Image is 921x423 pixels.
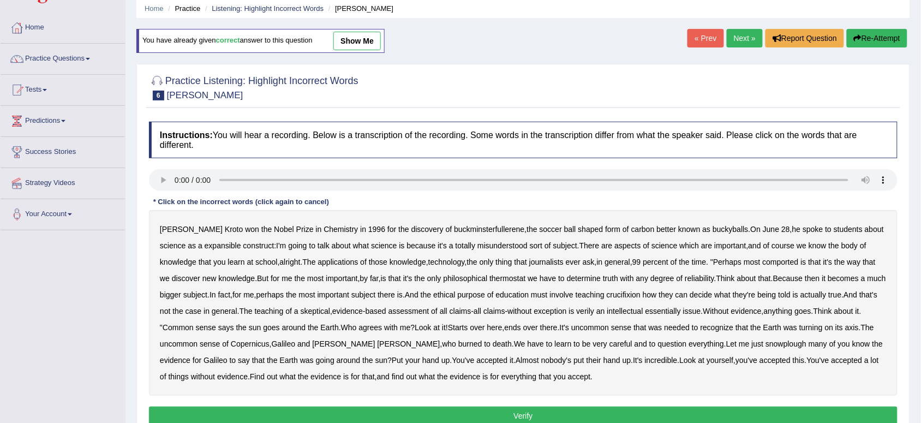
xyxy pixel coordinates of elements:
[564,225,576,234] b: ball
[421,290,431,299] b: the
[477,241,528,250] b: misunderstood
[384,323,398,332] b: with
[529,258,564,266] b: journalists
[514,339,525,348] b: We
[540,323,558,332] b: there
[205,241,241,250] b: expansible
[530,241,542,250] b: sort
[505,323,521,332] b: ends
[716,274,735,283] b: Think
[218,290,231,299] b: fact
[1,75,125,102] a: Tests
[470,323,485,332] b: over
[188,241,196,250] b: as
[715,290,731,299] b: what
[149,210,898,396] div: , . , : . , , . , , , , . " . , , . . . , , . . . , - - - . , . . " . ? ! , . . , , . . ? . . . ....
[632,258,641,266] b: 99
[202,274,217,283] b: new
[865,225,884,234] b: about
[165,3,200,14] li: Practice
[675,290,688,299] b: can
[353,241,369,250] b: what
[388,274,401,283] b: that
[829,290,842,299] b: true
[566,258,581,266] b: ever
[620,274,634,283] b: with
[480,258,494,266] b: only
[822,274,826,283] b: it
[360,274,368,283] b: by
[196,323,216,332] b: sense
[793,290,798,299] b: is
[199,258,211,266] b: that
[236,323,247,332] b: the
[160,241,186,250] b: science
[835,323,843,332] b: its
[779,290,791,299] b: told
[800,290,826,299] b: actually
[690,290,712,299] b: decide
[333,32,381,50] a: show me
[607,307,643,315] b: intellectual
[307,274,324,283] b: most
[701,323,734,332] b: recognize
[1,13,125,40] a: Home
[297,339,310,348] b: and
[332,241,351,250] b: about
[1,199,125,227] a: Your Account
[814,307,832,315] b: Think
[387,225,396,234] b: for
[210,290,216,299] b: In
[576,290,605,299] b: teaching
[167,90,243,100] small: [PERSON_NAME]
[692,258,706,266] b: time
[1,106,125,133] a: Predictions
[733,290,756,299] b: they're
[369,258,387,266] b: those
[834,307,853,315] b: about
[569,307,575,315] b: is
[863,258,876,266] b: that
[160,130,213,140] b: Instructions:
[744,258,760,266] b: most
[145,4,164,13] a: Home
[271,274,279,283] b: for
[825,323,834,332] b: on
[540,225,562,234] b: soccer
[255,258,277,266] b: school
[318,290,349,299] b: important
[160,274,170,283] b: we
[515,258,527,266] b: that
[212,307,237,315] b: general
[583,258,595,266] b: ask
[249,323,261,332] b: sun
[496,290,529,299] b: education
[172,307,183,315] b: the
[398,225,409,234] b: the
[371,241,397,250] b: science
[198,241,202,250] b: a
[571,323,609,332] b: uncommon
[341,323,357,332] b: Who
[545,241,551,250] b: of
[282,274,292,283] b: me
[218,274,255,283] b: knowledge
[671,258,677,266] b: of
[828,274,859,283] b: becomes
[861,323,874,332] b: The
[784,323,797,332] b: was
[149,196,333,207] div: * Click on the incorrect words (click again to cancel)
[303,258,316,266] b: The
[841,241,858,250] b: body
[308,323,318,332] b: the
[360,258,367,266] b: of
[433,290,455,299] b: ethical
[799,323,823,332] b: turning
[687,29,723,47] a: « Prev
[809,258,821,266] b: that
[280,258,301,266] b: alright
[186,307,202,315] b: case
[651,241,677,250] b: science
[312,339,375,348] b: [PERSON_NAME]
[560,323,569,332] b: It's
